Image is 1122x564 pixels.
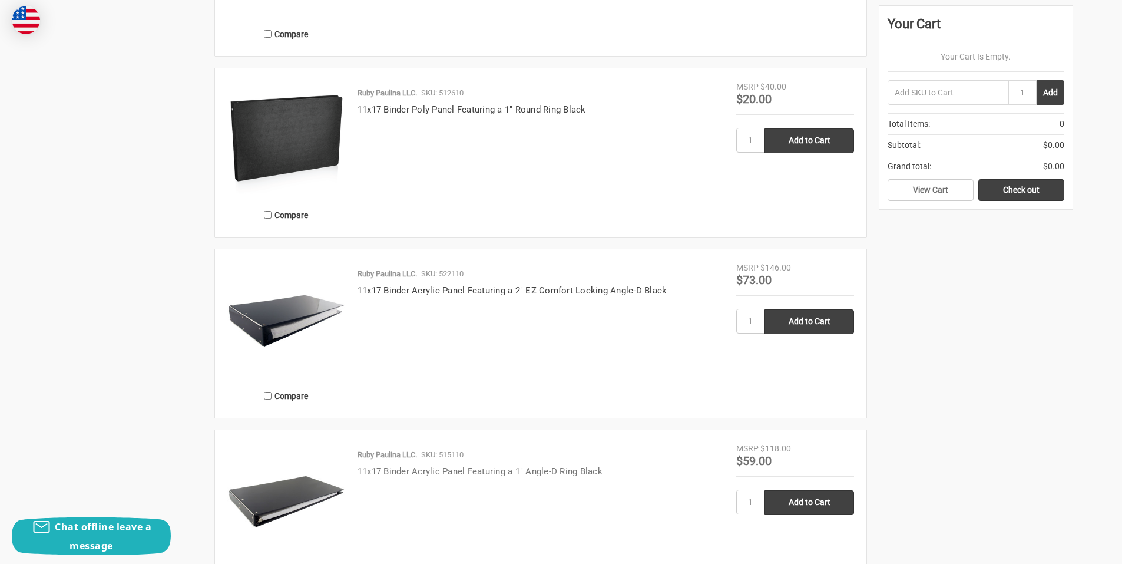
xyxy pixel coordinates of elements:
input: Add to Cart [764,309,854,334]
a: 11x17 Binder Poly Panel Featuring a 1" Round Ring Black [358,104,586,115]
label: Compare [227,386,345,405]
p: Ruby Paulina LLC. [358,268,417,280]
span: $118.00 [760,444,791,453]
div: Your Cart [888,14,1064,42]
div: MSRP [736,81,759,93]
span: Grand total: [888,160,931,173]
p: Your Cart Is Empty. [888,51,1064,63]
span: $0.00 [1043,160,1064,173]
span: Chat offline leave a message [55,520,151,552]
input: Compare [264,30,272,38]
span: $146.00 [760,263,791,272]
div: MSRP [736,443,759,455]
p: Ruby Paulina LLC. [358,449,417,461]
span: $40.00 [760,82,786,91]
p: SKU: 512610 [421,87,464,99]
img: 11x17 Binder Poly Panel Featuring a 1" Round Ring Black [227,81,345,199]
a: 11x17 Binder Acrylic Panel Featuring a 1" Angle-D Ring Black [358,466,603,477]
label: Compare [227,205,345,225]
img: 11x17 Binder Acrylic Panel Featuring a 2" EZ Comfort Locking Angle-D Black [227,262,345,380]
div: MSRP [736,262,759,274]
iframe: Google Customer Reviews [1025,532,1122,564]
img: duty and tax information for United States [12,6,40,34]
span: Total Items: [888,118,930,130]
span: $73.00 [736,273,772,287]
a: Check out [978,179,1064,202]
input: Add SKU to Cart [888,80,1008,105]
input: Add to Cart [764,128,854,153]
a: 11x17 Binder Acrylic Panel Featuring a 2" EZ Comfort Locking Angle-D Black [358,285,667,296]
input: Compare [264,392,272,400]
span: $59.00 [736,454,772,468]
span: $20.00 [736,92,772,106]
img: 11x17 Binder Acrylic Panel Featuring a 1" Angle-D Ring Black [227,443,345,560]
p: SKU: 522110 [421,268,464,280]
button: Add [1037,80,1064,105]
input: Add to Cart [764,490,854,515]
input: Compare [264,211,272,219]
span: $0.00 [1043,139,1064,151]
p: SKU: 515110 [421,449,464,461]
a: View Cart [888,179,974,202]
button: Chat offline leave a message [12,517,171,555]
span: Subtotal: [888,139,921,151]
span: 0 [1060,118,1064,130]
p: Ruby Paulina LLC. [358,87,417,99]
label: Compare [227,24,345,44]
